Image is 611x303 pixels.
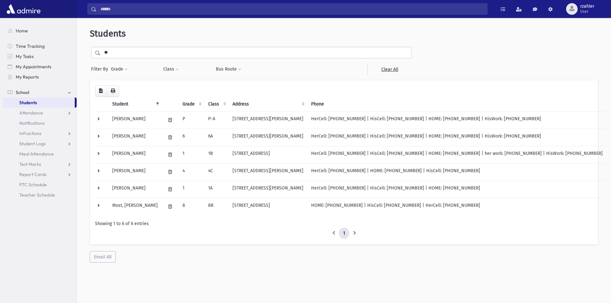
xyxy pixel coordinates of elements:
[3,180,77,190] a: PTC Schedule
[204,198,229,215] td: 8B
[108,97,162,112] th: Student: activate to sort column descending
[95,85,107,97] button: CSV
[5,3,42,15] img: AdmirePro
[179,111,204,129] td: P
[229,181,307,198] td: [STREET_ADDRESS][PERSON_NAME]
[108,181,162,198] td: [PERSON_NAME]
[108,111,162,129] td: [PERSON_NAME]
[95,220,593,227] div: Showing 1 to 6 of 6 entries
[580,4,594,9] span: rzahler
[179,163,204,181] td: 4
[179,129,204,146] td: 6
[204,97,229,112] th: Class: activate to sort column ascending
[229,111,307,129] td: [STREET_ADDRESS][PERSON_NAME]
[580,9,594,14] span: User
[307,146,607,163] td: HerCell: [PHONE_NUMBER] | HisCell: [PHONE_NUMBER] | HOME: [PHONE_NUMBER] | her work: [PHONE_NUMBE...
[229,163,307,181] td: [STREET_ADDRESS][PERSON_NAME]
[179,198,204,215] td: 8
[16,28,28,34] span: Home
[204,111,229,129] td: P-A
[16,64,51,70] span: My Appointments
[16,54,34,59] span: My Tasks
[3,41,77,51] a: Time Tracking
[90,251,116,263] button: Email All
[108,129,162,146] td: [PERSON_NAME]
[3,190,77,200] a: Teacher Schedule
[19,100,37,105] span: Students
[3,26,77,36] a: Home
[106,85,119,97] button: Print
[19,120,45,126] span: Notifications
[204,129,229,146] td: 6A
[204,163,229,181] td: 4C
[3,169,77,180] a: Report Cards
[307,198,607,215] td: HOME: [PHONE_NUMBER] | HisCell: [PHONE_NUMBER] | HerCell: [PHONE_NUMBER]
[19,161,41,167] span: Test Marks
[216,63,242,75] button: Bus Route
[19,192,55,198] span: Teacher Schedule
[229,129,307,146] td: [STREET_ADDRESS][PERSON_NAME]
[367,63,412,75] a: Clear All
[163,63,179,75] button: Class
[3,118,77,128] a: Notifications
[3,62,77,72] a: My Appointments
[3,149,77,159] a: Meal Attendance
[19,182,47,188] span: PTC Schedule
[90,28,126,39] span: Students
[179,97,204,112] th: Grade: activate to sort column ascending
[229,198,307,215] td: [STREET_ADDRESS]
[111,63,128,75] button: Grade
[16,43,45,49] span: Time Tracking
[3,139,77,149] a: Student Logs
[19,110,43,116] span: Attendance
[3,72,77,82] a: My Reports
[3,108,77,118] a: Attendance
[204,146,229,163] td: 1B
[179,146,204,163] td: 1
[307,97,607,112] th: Phone
[19,172,47,177] span: Report Cards
[3,159,77,169] a: Test Marks
[108,198,162,215] td: Most, [PERSON_NAME]
[3,87,77,97] a: School
[229,97,307,112] th: Address: activate to sort column ascending
[16,89,29,95] span: School
[339,228,349,239] a: 1
[97,3,487,15] input: Search
[179,181,204,198] td: 1
[307,129,607,146] td: HerCell: [PHONE_NUMBER] | HisCell: [PHONE_NUMBER] | HOME: [PHONE_NUMBER] | HisWork: [PHONE_NUMBER]
[3,128,77,139] a: Infractions
[16,74,39,80] span: My Reports
[91,66,111,72] span: Filter By
[19,151,54,157] span: Meal Attendance
[3,51,77,62] a: My Tasks
[108,146,162,163] td: [PERSON_NAME]
[204,181,229,198] td: 1A
[19,130,41,136] span: Infractions
[307,163,607,181] td: HerCell: [PHONE_NUMBER] | HOME: [PHONE_NUMBER] | HisCell: [PHONE_NUMBER]
[19,141,46,147] span: Student Logs
[3,97,75,108] a: Students
[307,111,607,129] td: HerCell: [PHONE_NUMBER] | HisCell: [PHONE_NUMBER] | HOME: [PHONE_NUMBER] | HisWork: [PHONE_NUMBER]
[108,163,162,181] td: [PERSON_NAME]
[229,146,307,163] td: [STREET_ADDRESS]
[307,181,607,198] td: HerCell: [PHONE_NUMBER] | HisCell: [PHONE_NUMBER] | HOME: [PHONE_NUMBER]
